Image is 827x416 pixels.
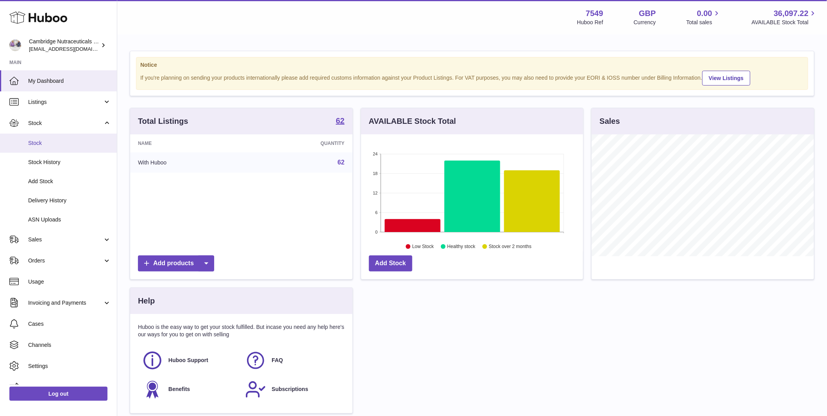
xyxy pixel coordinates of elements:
[29,46,115,52] span: [EMAIL_ADDRESS][DOMAIN_NAME]
[272,386,308,393] span: Subscriptions
[142,350,237,371] a: Huboo Support
[774,8,809,19] span: 36,097.22
[702,71,750,86] a: View Listings
[28,216,111,223] span: ASN Uploads
[338,159,345,166] a: 62
[138,255,214,271] a: Add products
[28,178,111,185] span: Add Stock
[28,257,103,264] span: Orders
[138,296,155,306] h3: Help
[9,387,107,401] a: Log out
[28,77,111,85] span: My Dashboard
[28,120,103,127] span: Stock
[373,191,378,195] text: 12
[28,320,111,328] span: Cases
[686,19,721,26] span: Total sales
[245,379,340,400] a: Subscriptions
[369,116,456,127] h3: AVAILABLE Stock Total
[639,8,656,19] strong: GBP
[336,117,344,125] strong: 62
[140,61,804,69] strong: Notice
[138,323,345,338] p: Huboo is the easy way to get your stock fulfilled. But incase you need any help here's our ways f...
[28,236,103,243] span: Sales
[245,350,340,371] a: FAQ
[373,171,378,176] text: 18
[28,159,111,166] span: Stock History
[586,8,603,19] strong: 7549
[28,341,111,349] span: Channels
[9,39,21,51] img: qvc@camnutra.com
[28,299,103,307] span: Invoicing and Payments
[375,210,378,215] text: 6
[168,357,208,364] span: Huboo Support
[140,70,804,86] div: If you're planning on sending your products internationally please add required customs informati...
[138,116,188,127] h3: Total Listings
[130,134,247,152] th: Name
[142,379,237,400] a: Benefits
[373,152,378,156] text: 24
[28,197,111,204] span: Delivery History
[686,8,721,26] a: 0.00 Total sales
[634,19,656,26] div: Currency
[272,357,283,364] span: FAQ
[369,255,412,271] a: Add Stock
[752,19,818,26] span: AVAILABLE Stock Total
[29,38,99,53] div: Cambridge Nutraceuticals Ltd
[577,19,603,26] div: Huboo Ref
[28,362,111,370] span: Settings
[752,8,818,26] a: 36,097.22 AVAILABLE Stock Total
[28,278,111,286] span: Usage
[28,98,103,106] span: Listings
[28,384,111,391] span: Returns
[247,134,353,152] th: Quantity
[375,230,378,234] text: 0
[336,117,344,126] a: 62
[600,116,620,127] h3: Sales
[489,244,532,250] text: Stock over 2 months
[28,139,111,147] span: Stock
[447,244,476,250] text: Healthy stock
[412,244,434,250] text: Low Stock
[697,8,712,19] span: 0.00
[168,386,190,393] span: Benefits
[130,152,247,173] td: With Huboo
